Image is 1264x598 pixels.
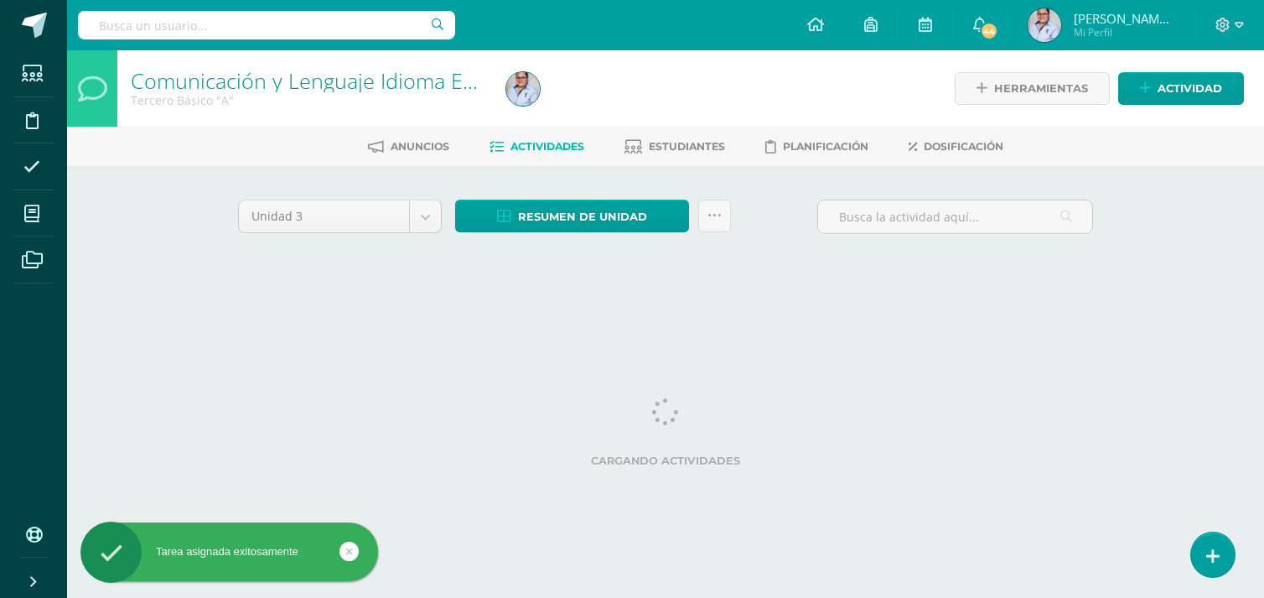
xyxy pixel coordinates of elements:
input: Busca la actividad aquí... [818,200,1092,233]
span: Mi Perfil [1074,25,1174,39]
span: Dosificación [924,140,1003,153]
a: Herramientas [955,72,1110,105]
input: Busca un usuario... [78,11,455,39]
span: Herramientas [994,73,1088,104]
div: Tercero Básico 'A' [131,92,486,108]
label: Cargando actividades [238,455,1093,467]
span: Resumen de unidad [518,201,647,232]
a: Actividad [1118,72,1244,105]
span: [PERSON_NAME] de los [PERSON_NAME] [1074,10,1174,27]
span: Actividades [510,140,584,153]
a: Actividades [490,133,584,160]
span: Planificación [783,140,868,153]
a: Unidad 3 [239,200,441,232]
span: 44 [980,22,998,40]
img: 2172985a76704d511378705c460d31b9.png [506,72,540,106]
a: Anuncios [368,133,449,160]
h1: Comunicación y Lenguaje Idioma Extranjero Inglés [131,69,486,92]
span: Estudiantes [649,140,725,153]
span: Actividad [1158,73,1222,104]
a: Estudiantes [624,133,725,160]
a: Planificación [765,133,868,160]
div: Tarea asignada exitosamente [80,544,378,559]
span: Anuncios [391,140,449,153]
span: Unidad 3 [251,200,396,232]
img: 2172985a76704d511378705c460d31b9.png [1028,8,1061,42]
a: Comunicación y Lenguaje Idioma Extranjero Inglés [131,66,611,95]
a: Resumen de unidad [455,200,689,232]
a: Dosificación [909,133,1003,160]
